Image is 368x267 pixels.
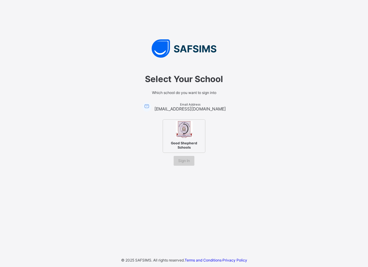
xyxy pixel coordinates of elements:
img: SAFSIMS Logo [92,39,276,58]
span: [EMAIL_ADDRESS][DOMAIN_NAME] [154,106,226,111]
span: Sign In [178,158,190,163]
span: Which school do you want to sign into [99,90,269,95]
span: Email Address [154,103,226,106]
span: Select Your School [99,74,269,84]
span: · [185,258,247,262]
a: Terms and Conditions [185,258,222,262]
span: © 2025 SAFSIMS. All rights reserved. [121,258,185,262]
span: Good Shepherd Schools [165,139,203,151]
img: Good Shepherd Schools [176,121,193,138]
a: Privacy Policy [222,258,247,262]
